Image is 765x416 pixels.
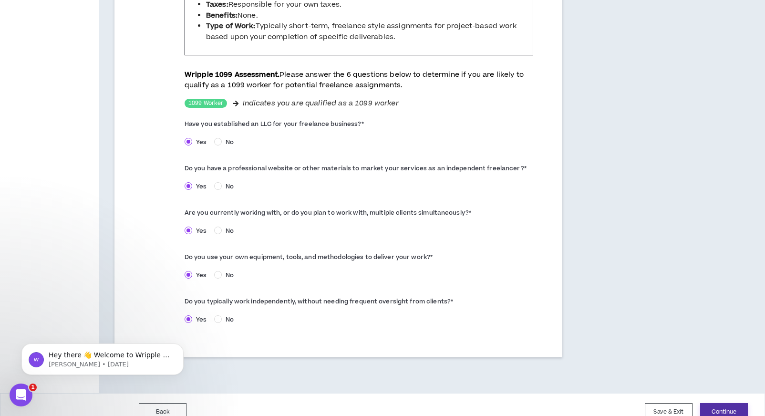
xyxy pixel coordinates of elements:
[185,99,227,108] sup: 1099 Worker
[192,182,210,191] span: Yes
[185,70,279,80] span: Wripple 1099 Assessment.
[185,116,533,132] label: Have you established an LLC for your freelance business?
[206,21,521,42] li: Typically short-term, freelance style assignments for project-based work based upon your completi...
[185,294,533,309] label: Do you typically work independently, without needing frequent oversight from clients?
[192,227,210,235] span: Yes
[206,21,256,31] b: Type of Work:
[206,10,238,21] b: Benefits:
[185,161,533,176] label: Do you have a professional website or other materials to market your services as an independent f...
[222,271,238,280] span: No
[192,138,210,146] span: Yes
[29,384,37,391] span: 1
[206,10,521,21] li: None.
[185,250,533,265] label: Do you use your own equipment, tools, and methodologies to deliver your work?
[243,99,399,108] span: Indicates you are qualified as a 1099 worker
[7,323,198,390] iframe: Intercom notifications message
[185,70,524,90] span: Please answer the 6 questions below to determine if you are likely to qualify as a 1099 worker fo...
[10,384,32,406] iframe: Intercom live chat
[222,227,238,235] span: No
[192,271,210,280] span: Yes
[222,138,238,146] span: No
[185,205,533,220] label: Are you currently working with, or do you plan to work with, multiple clients simultaneously?
[222,182,238,191] span: No
[192,315,210,324] span: Yes
[222,315,238,324] span: No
